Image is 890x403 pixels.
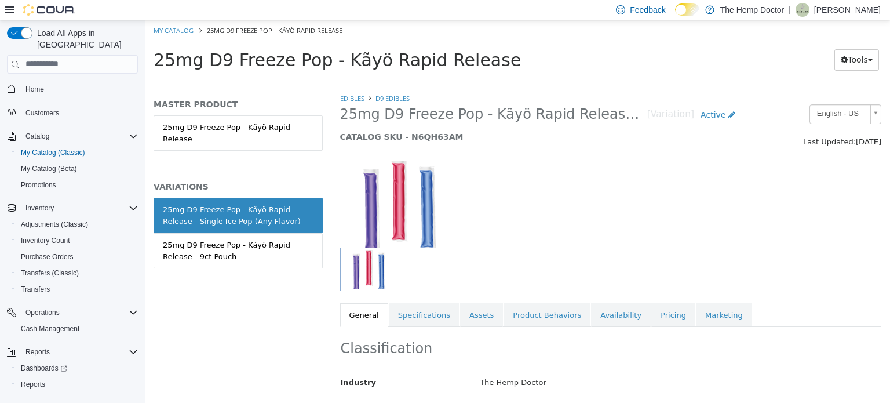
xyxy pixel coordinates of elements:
[12,360,143,376] a: Dashboards
[16,361,138,375] span: Dashboards
[23,4,75,16] img: Cova
[21,324,79,333] span: Cash Management
[2,81,143,97] button: Home
[21,380,45,389] span: Reports
[9,161,178,172] h5: VARIATIONS
[21,201,138,215] span: Inventory
[16,217,138,231] span: Adjustments (Classic)
[21,164,77,173] span: My Catalog (Beta)
[16,250,78,264] a: Purchase Orders
[195,111,597,122] h5: CATALOG SKU - N6QH63AM
[21,129,138,143] span: Catalog
[359,283,446,307] a: Product Behaviors
[16,162,82,176] a: My Catalog (Beta)
[21,364,67,373] span: Dashboards
[196,358,232,366] span: Industry
[2,200,143,216] button: Inventory
[12,249,143,265] button: Purchase Orders
[21,345,54,359] button: Reports
[16,146,90,159] a: My Catalog (Classic)
[16,322,138,336] span: Cash Management
[551,283,607,307] a: Marketing
[244,283,315,307] a: Specifications
[16,266,83,280] a: Transfers (Classic)
[9,79,178,89] h5: MASTER PRODUCT
[21,82,49,96] a: Home
[16,178,138,192] span: Promotions
[18,219,169,242] div: 25mg D9 Freeze Pop - Kãyö Rapid Release - 9ct Pouch
[12,281,143,297] button: Transfers
[12,233,143,249] button: Inventory Count
[16,146,138,159] span: My Catalog (Classic)
[796,3,809,17] div: Richard Satterfield
[16,217,93,231] a: Adjustments (Classic)
[16,250,138,264] span: Purchase Orders
[21,306,64,320] button: Operations
[675,3,699,16] input: Dark Mode
[12,265,143,281] button: Transfers (Classic)
[16,178,61,192] a: Promotions
[21,201,59,215] button: Inventory
[195,283,243,307] a: General
[21,82,138,96] span: Home
[25,347,50,357] span: Reports
[21,345,138,359] span: Reports
[16,377,138,391] span: Reports
[315,283,358,307] a: Assets
[16,377,50,391] a: Reports
[16,234,138,248] span: Inventory Count
[18,184,169,206] div: 25mg D9 Freeze Pop - Kãyö Rapid Release - Single Ice Pop (Any Flavor)
[326,382,745,402] div: Edibles / D9 Edibles
[9,6,49,14] a: My Catalog
[21,306,138,320] span: Operations
[814,3,881,17] p: [PERSON_NAME]
[711,117,736,126] span: [DATE]
[12,321,143,337] button: Cash Management
[25,108,59,118] span: Customers
[195,74,220,82] a: Edibles
[9,30,376,50] span: 25mg D9 Freeze Pop - Kãyö Rapid Release
[25,85,44,94] span: Home
[720,3,784,17] p: The Hemp Doctor
[16,322,84,336] a: Cash Management
[21,129,54,143] button: Catalog
[556,90,581,99] span: Active
[195,85,502,103] span: 25mg D9 Freeze Pop - Kãyö Rapid Release - Single Ice Pop (Any Flavor)
[630,4,665,16] span: Feedback
[16,361,72,375] a: Dashboards
[21,268,79,278] span: Transfers (Classic)
[62,6,198,14] span: 25mg D9 Freeze Pop - Kãyö Rapid Release
[16,266,138,280] span: Transfers (Classic)
[16,282,138,296] span: Transfers
[25,204,54,213] span: Inventory
[16,282,54,296] a: Transfers
[12,216,143,233] button: Adjustments (Classic)
[16,234,75,248] a: Inventory Count
[21,236,70,245] span: Inventory Count
[12,376,143,393] button: Reports
[2,304,143,321] button: Operations
[21,220,88,229] span: Adjustments (Classic)
[21,106,64,120] a: Customers
[502,90,549,99] small: [Variation]
[789,3,791,17] p: |
[32,27,138,50] span: Load All Apps in [GEOGRAPHIC_DATA]
[665,85,721,103] span: English - US
[21,148,85,157] span: My Catalog (Classic)
[12,161,143,177] button: My Catalog (Beta)
[21,106,138,120] span: Customers
[12,144,143,161] button: My Catalog (Classic)
[196,320,736,337] h2: Classification
[21,252,74,262] span: Purchase Orders
[12,177,143,193] button: Promotions
[25,132,49,141] span: Catalog
[195,140,308,227] img: 150
[2,344,143,360] button: Reports
[231,74,265,82] a: D9 Edibles
[9,95,178,130] a: 25mg D9 Freeze Pop - Kãyö Rapid Release
[326,353,745,373] div: The Hemp Doctor
[506,283,550,307] a: Pricing
[665,84,736,104] a: English - US
[25,308,60,317] span: Operations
